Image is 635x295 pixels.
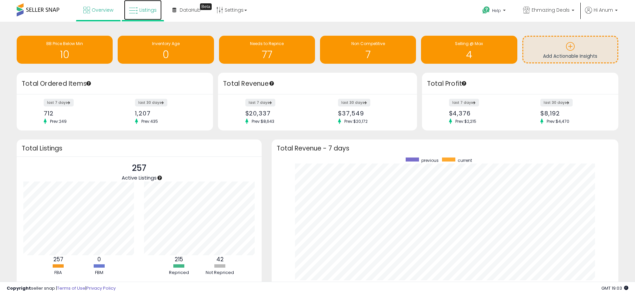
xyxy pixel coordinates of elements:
[44,110,110,117] div: 712
[250,41,284,46] span: Needs to Reprice
[152,41,180,46] span: Inventory Age
[97,255,101,263] b: 0
[323,49,413,60] h1: 7
[53,255,63,263] b: 257
[223,79,412,88] h3: Total Revenue
[138,118,161,124] span: Prev: 435
[540,99,573,106] label: last 30 days
[320,36,416,64] a: Non Competitive 7
[38,270,78,276] div: FBA
[338,110,405,117] div: $37,549
[427,79,613,88] h3: Total Profit
[338,99,370,106] label: last 30 days
[46,41,83,46] span: BB Price Below Min
[532,7,570,13] span: Ehmazing Deals
[449,99,479,106] label: last 7 days
[452,118,480,124] span: Prev: $2,215
[351,41,385,46] span: Non Competitive
[180,7,201,13] span: DataHub
[458,158,472,163] span: current
[79,270,119,276] div: FBM
[135,110,201,117] div: 1,207
[455,41,483,46] span: Selling @ Max
[92,7,113,13] span: Overview
[22,146,257,151] h3: Total Listings
[585,7,618,22] a: Hi Anum
[222,49,312,60] h1: 77
[159,270,199,276] div: Repriced
[523,37,617,62] a: Add Actionable Insights
[121,49,210,60] h1: 0
[135,99,167,106] label: last 30 days
[543,53,597,59] span: Add Actionable Insights
[421,36,517,64] a: Selling @ Max 4
[245,110,313,117] div: $20,337
[139,7,157,13] span: Listings
[461,80,467,86] div: Tooltip anchor
[57,285,85,291] a: Terms of Use
[7,285,31,291] strong: Copyright
[492,8,501,13] span: Help
[22,79,208,88] h3: Total Ordered Items
[216,255,224,263] b: 42
[277,146,613,151] h3: Total Revenue - 7 days
[269,80,275,86] div: Tooltip anchor
[175,255,183,263] b: 215
[449,110,515,117] div: $4,376
[86,285,116,291] a: Privacy Policy
[200,3,212,10] div: Tooltip anchor
[341,118,371,124] span: Prev: $20,172
[7,285,116,292] div: seller snap | |
[219,36,315,64] a: Needs to Reprice 77
[118,36,214,64] a: Inventory Age 0
[17,36,113,64] a: BB Price Below Min 10
[47,118,70,124] span: Prev: 249
[248,118,278,124] span: Prev: $8,643
[594,7,613,13] span: Hi Anum
[477,1,512,22] a: Help
[44,99,74,106] label: last 7 days
[122,162,157,175] p: 257
[122,174,157,181] span: Active Listings
[421,158,439,163] span: previous
[543,118,573,124] span: Prev: $4,470
[540,110,607,117] div: $8,192
[157,175,163,181] div: Tooltip anchor
[20,49,109,60] h1: 10
[200,270,240,276] div: Not Repriced
[601,285,628,291] span: 2025-10-9 19:03 GMT
[245,99,275,106] label: last 7 days
[424,49,514,60] h1: 4
[86,80,92,86] div: Tooltip anchor
[482,6,490,14] i: Get Help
